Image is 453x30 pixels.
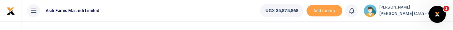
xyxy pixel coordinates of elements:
[6,7,15,15] img: logo-small
[6,8,15,13] a: logo-small logo-large logo-large
[260,4,304,17] a: UGX 35,875,868
[307,5,342,17] li: Toup your wallet
[265,7,298,14] span: UGX 35,875,868
[307,5,342,17] span: Add money
[307,7,342,13] a: Add money
[443,6,449,11] span: 1
[43,7,102,14] span: Asili Farms Masindi Limited
[429,6,446,23] iframe: Intercom live chat
[257,4,307,17] li: Wallet ballance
